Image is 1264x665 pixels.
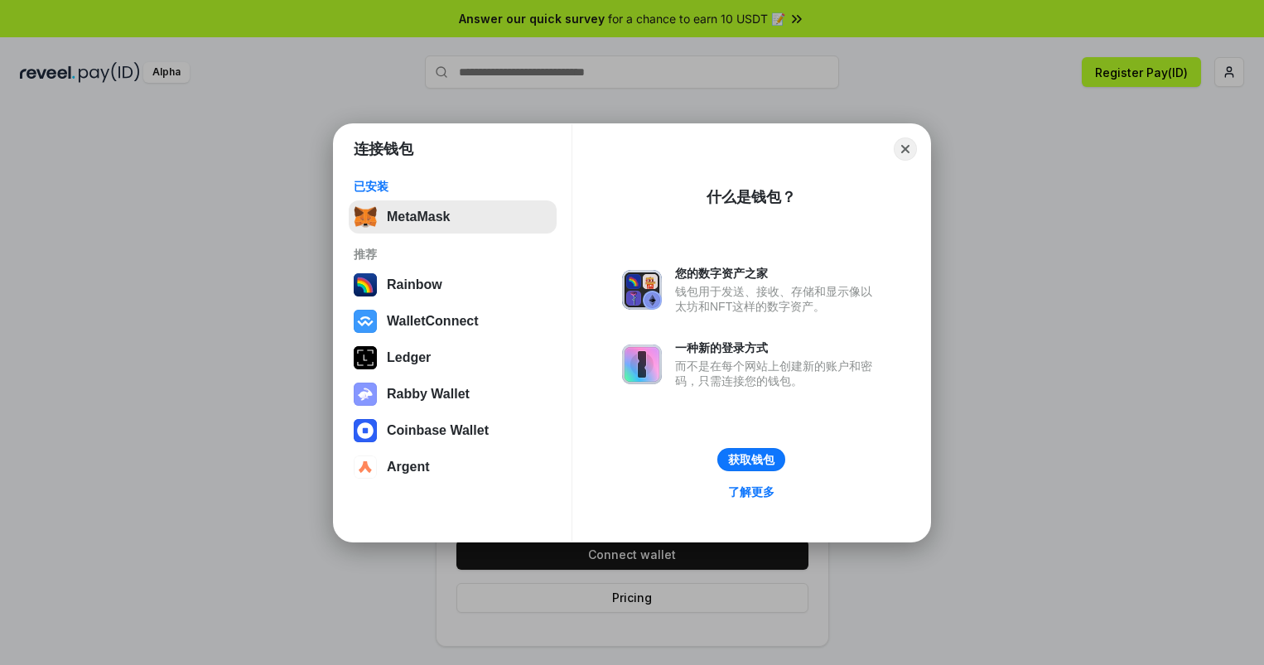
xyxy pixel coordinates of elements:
img: svg+xml,%3Csvg%20fill%3D%22none%22%20height%3D%2233%22%20viewBox%3D%220%200%2035%2033%22%20width%... [354,205,377,229]
img: svg+xml,%3Csvg%20width%3D%2228%22%20height%3D%2228%22%20viewBox%3D%220%200%2028%2028%22%20fill%3D... [354,419,377,442]
div: 获取钱包 [728,452,774,467]
div: Rabby Wallet [387,387,470,402]
img: svg+xml,%3Csvg%20xmlns%3D%22http%3A%2F%2Fwww.w3.org%2F2000%2Fsvg%22%20fill%3D%22none%22%20viewBox... [354,383,377,406]
div: 了解更多 [728,484,774,499]
h1: 连接钱包 [354,139,413,159]
div: WalletConnect [387,314,479,329]
button: Argent [349,451,557,484]
div: 推荐 [354,247,552,262]
div: 而不是在每个网站上创建新的账户和密码，只需连接您的钱包。 [675,359,880,388]
div: 什么是钱包？ [707,187,796,207]
div: 钱包用于发送、接收、存储和显示像以太坊和NFT这样的数字资产。 [675,284,880,314]
div: 已安装 [354,179,552,194]
button: Rabby Wallet [349,378,557,411]
img: svg+xml,%3Csvg%20width%3D%22120%22%20height%3D%22120%22%20viewBox%3D%220%200%20120%20120%22%20fil... [354,273,377,296]
div: Rainbow [387,277,442,292]
img: svg+xml,%3Csvg%20width%3D%2228%22%20height%3D%2228%22%20viewBox%3D%220%200%2028%2028%22%20fill%3D... [354,310,377,333]
button: Rainbow [349,268,557,301]
div: Ledger [387,350,431,365]
div: Coinbase Wallet [387,423,489,438]
button: MetaMask [349,200,557,234]
button: Coinbase Wallet [349,414,557,447]
button: WalletConnect [349,305,557,338]
img: svg+xml,%3Csvg%20xmlns%3D%22http%3A%2F%2Fwww.w3.org%2F2000%2Fsvg%22%20width%3D%2228%22%20height%3... [354,346,377,369]
img: svg+xml,%3Csvg%20xmlns%3D%22http%3A%2F%2Fwww.w3.org%2F2000%2Fsvg%22%20fill%3D%22none%22%20viewBox... [622,270,662,310]
a: 了解更多 [718,481,784,503]
div: 一种新的登录方式 [675,340,880,355]
img: svg+xml,%3Csvg%20xmlns%3D%22http%3A%2F%2Fwww.w3.org%2F2000%2Fsvg%22%20fill%3D%22none%22%20viewBox... [622,345,662,384]
div: 您的数字资产之家 [675,266,880,281]
button: Ledger [349,341,557,374]
button: Close [894,137,917,161]
div: MetaMask [387,210,450,224]
img: svg+xml,%3Csvg%20width%3D%2228%22%20height%3D%2228%22%20viewBox%3D%220%200%2028%2028%22%20fill%3D... [354,455,377,479]
div: Argent [387,460,430,475]
button: 获取钱包 [717,448,785,471]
